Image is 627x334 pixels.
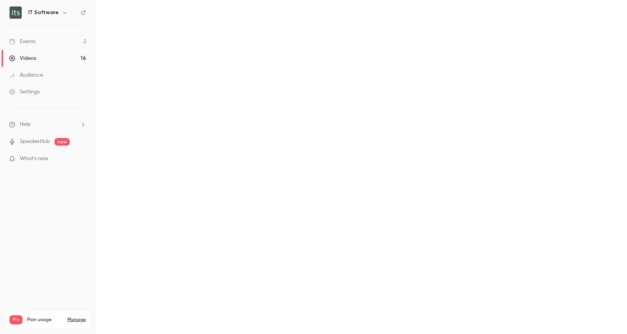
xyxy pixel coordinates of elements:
span: new [55,138,70,146]
span: What's new [20,155,48,163]
div: Audience [9,71,43,79]
div: Videos [9,55,36,62]
span: Help [20,120,31,128]
h6: IT Software [28,9,59,16]
a: Manage [67,317,86,323]
div: Settings [9,88,40,96]
div: Events [9,38,35,45]
li: help-dropdown-opener [9,120,86,128]
a: SpeakerHub [20,138,50,146]
span: Plan usage [27,317,63,323]
img: IT Software [10,6,22,19]
iframe: Noticeable Trigger [77,156,86,162]
span: Pro [10,315,22,324]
